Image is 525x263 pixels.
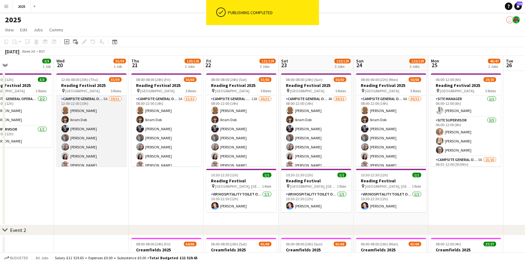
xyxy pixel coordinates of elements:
[286,242,323,246] span: 06:00-08:00 (26h) (Sun)
[131,73,202,166] app-job-card: 08:00-08:00 (24h) (Fri)56/60Reading Festival 2025 [GEOGRAPHIC_DATA]5 RolesCampsite General Operat...
[488,64,500,69] div: 2 Jobs
[281,169,351,212] app-job-card: 10:30-22:30 (12h)1/1Reading Festival [GEOGRAPHIC_DATA], [GEOGRAPHIC_DATA]1 RoleVIP/Hospitality To...
[5,27,14,33] span: View
[10,227,26,233] div: Event 2
[286,77,323,82] span: 08:00-08:00 (24h) (Sun)
[206,178,276,184] h3: Reading Festival
[263,173,271,177] span: 1/1
[436,242,461,246] span: 08:00-12:00 (4h)
[131,247,202,253] h3: Creamfields 2025
[20,27,27,33] span: Edit
[38,77,47,82] span: 3/3
[334,59,351,63] span: 122/129
[206,169,276,212] app-job-card: 10:30-22:30 (12h)1/1Reading Festival [GEOGRAPHIC_DATA], [GEOGRAPHIC_DATA]1 RoleVIP/Hospitality To...
[206,73,276,166] div: 08:00-08:00 (24h) (Sat)55/60Reading Festival 2025 [GEOGRAPHIC_DATA]5 RolesCampsite General Operat...
[56,73,127,166] app-job-card: 12:00-08:00 (20h) (Thu)55/59Reading Festival 2025 [GEOGRAPHIC_DATA]5 RolesCampsite General Operat...
[3,255,29,261] button: Budgeted
[412,184,421,189] span: 1 Role
[259,242,271,246] span: 65/68
[109,77,122,82] span: 55/59
[211,173,239,177] span: 10:30-22:30 (12h)
[261,89,271,93] span: 5 Roles
[409,77,421,82] span: 56/60
[431,247,501,253] h3: Creamfields 2025
[484,77,496,82] span: 19/20
[409,242,421,246] span: 65/68
[259,77,271,82] span: 55/60
[337,184,346,189] span: 1 Role
[336,89,346,93] span: 5 Roles
[290,184,337,189] span: [GEOGRAPHIC_DATA], [GEOGRAPHIC_DATA]
[5,48,19,55] div: [DATE]
[140,89,175,93] span: [GEOGRAPHIC_DATA]
[514,3,522,10] a: 728
[431,73,501,166] div: 06:00-12:00 (6h)19/20Reading Festival 2025 [GEOGRAPHIC_DATA]3 RolesSite Manager1/106:00-12:00 (6h...
[211,77,247,82] span: 08:00-08:00 (24h) (Sat)
[430,62,439,69] span: 25
[31,26,45,34] a: Jobs
[281,191,351,212] app-card-role: VIP/Hospitality Toilet Operative1/110:30-22:30 (12h)[PERSON_NAME]
[506,58,513,64] span: Tue
[431,117,501,156] app-card-role: Site Supervisor3/306:00-12:00 (6h)[PERSON_NAME][PERSON_NAME][PERSON_NAME]
[262,184,271,189] span: 1 Role
[281,73,351,166] app-job-card: 08:00-08:00 (24h) (Sun)56/60Reading Festival 2025 [GEOGRAPHIC_DATA]5 RolesCampsite General Operat...
[431,83,501,88] h3: Reading Festival 2025
[355,62,364,69] span: 24
[43,64,51,69] div: 1 Job
[206,247,276,253] h3: Creamfields 2025
[436,77,461,82] span: 06:00-12:00 (6h)
[484,242,496,246] span: 27/27
[260,64,276,69] div: 3 Jobs
[356,169,426,212] app-job-card: 10:30-22:30 (12h)1/1Reading Festival [GEOGRAPHIC_DATA], [GEOGRAPHIC_DATA]1 RoleVIP/Hospitality To...
[184,242,197,246] span: 64/66
[186,89,197,93] span: 5 Roles
[130,62,139,69] span: 21
[39,49,45,54] div: BST
[56,58,65,64] span: Wed
[334,77,346,82] span: 56/60
[280,62,288,69] span: 23
[111,89,122,93] span: 5 Roles
[206,83,276,88] h3: Reading Festival 2025
[361,173,388,177] span: 10:30-22:30 (12h)
[356,58,364,64] span: Sun
[440,89,475,93] span: [GEOGRAPHIC_DATA]
[411,89,421,93] span: 5 Roles
[506,16,514,24] app-user-avatar: Chris hessey
[488,59,501,63] span: 46/47
[361,77,398,82] span: 08:00-06:00 (22h) (Mon)
[228,10,317,15] div: Publishing completed
[66,89,100,93] span: [GEOGRAPHIC_DATA]
[512,16,520,24] app-user-avatar: Lucia Aguirre de Potter
[211,242,247,246] span: 06:00-08:00 (26h) (Sat)
[55,62,65,69] span: 20
[286,173,313,177] span: 10:30-22:30 (12h)
[5,15,21,24] h1: 2025
[61,77,98,82] span: 12:00-08:00 (20h) (Thu)
[281,178,351,184] h3: Reading Festival
[412,173,421,177] span: 1/1
[47,26,66,34] a: Comms
[206,191,276,212] app-card-role: VIP/Hospitality Toilet Operative1/110:30-22:30 (12h)[PERSON_NAME]
[131,58,139,64] span: Thu
[356,73,426,166] app-job-card: 08:00-06:00 (22h) (Mon)56/60Reading Festival 2025 [GEOGRAPHIC_DATA]5 RolesCampsite General Operat...
[21,49,36,54] span: Week 34
[281,58,288,64] span: Sat
[185,59,201,63] span: 120/126
[18,26,30,34] a: Edit
[431,58,439,64] span: Mon
[149,255,197,260] span: Total Budgeted £11 519.65
[365,184,412,189] span: [GEOGRAPHIC_DATA], [GEOGRAPHIC_DATA]
[36,89,47,93] span: 2 Roles
[136,242,171,246] span: 08:00-08:00 (24h) (Fri)
[49,27,63,33] span: Comms
[334,242,346,246] span: 65/68
[505,62,513,69] span: 26
[185,64,201,69] div: 2 Jobs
